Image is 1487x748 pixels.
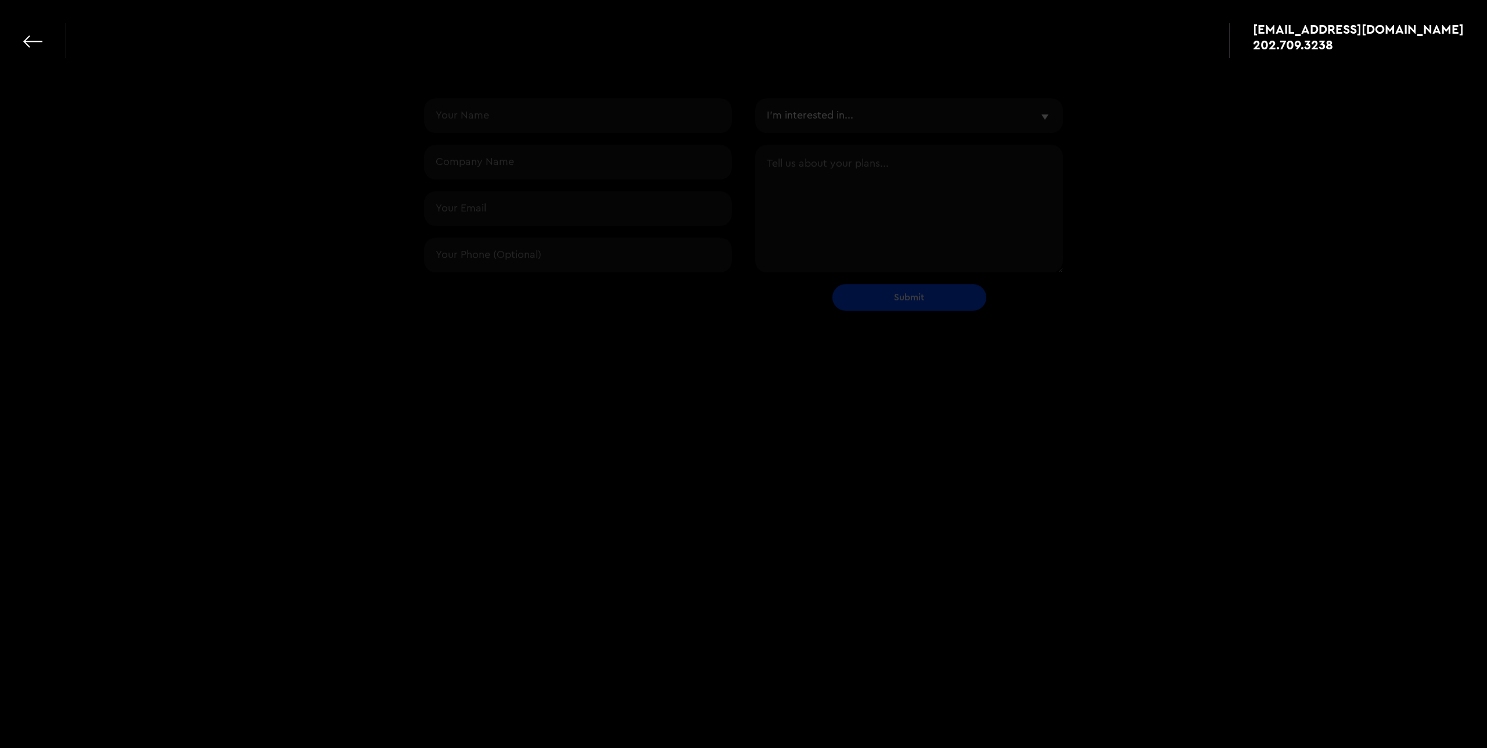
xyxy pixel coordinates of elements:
[424,238,732,272] input: Your Phone (Optional)
[424,191,732,226] input: Your Email
[1253,39,1464,51] a: 202.709.3238
[1253,23,1464,35] a: [EMAIL_ADDRESS][DOMAIN_NAME]
[424,145,732,179] input: Company Name
[424,98,1063,311] form: Contact Request
[1253,39,1333,51] div: 202.709.3238
[832,284,986,311] input: Submit
[489,40,743,71] h1: Let's Make it 'Appen_
[424,98,732,133] input: Your Name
